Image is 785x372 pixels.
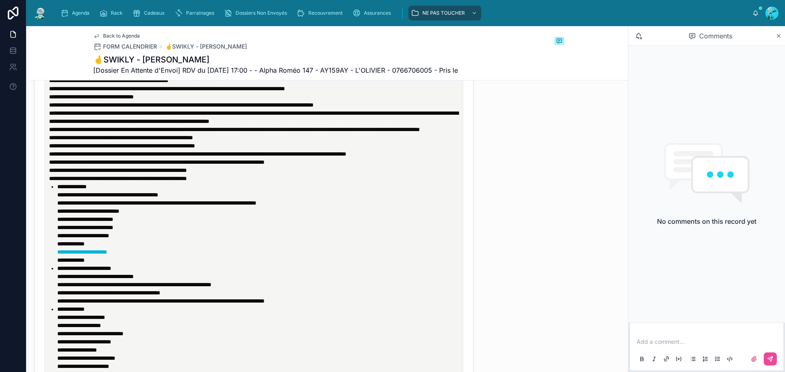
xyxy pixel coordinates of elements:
span: Parrainages [186,10,214,16]
a: Dossiers Non Envoyés [222,6,293,20]
span: Cadeaux [144,10,165,16]
a: Recouvrement [294,6,348,20]
a: Back to Agenda [93,33,140,39]
span: Comments [699,31,732,41]
span: Back to Agenda [103,33,140,39]
img: App logo [33,7,47,20]
span: Dossiers Non Envoyés [235,10,287,16]
a: Agenda [58,6,95,20]
h1: 🤞SWIKLY - [PERSON_NAME] [93,54,458,65]
span: [Dossier En Attente d'Envoi] RDV du [DATE] 17:00 - - Alpha Roméo 147 - AY159AY - L'OLIVIER - 0766... [93,65,458,75]
span: Rack [111,10,123,16]
a: 🤞SWIKLY - [PERSON_NAME] [165,42,247,51]
span: Agenda [72,10,90,16]
a: Cadeaux [130,6,170,20]
span: NE PAS TOUCHER [422,10,465,16]
h2: No comments on this record yet [657,216,756,226]
span: Recouvrement [308,10,343,16]
a: FORM CALENDRIER [93,42,157,51]
a: Rack [97,6,128,20]
a: NE PAS TOUCHER [408,6,481,20]
span: Assurances [364,10,391,16]
a: Assurances [350,6,397,20]
div: scrollable content [54,4,752,22]
span: FORM CALENDRIER [103,42,157,51]
a: Parrainages [172,6,220,20]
